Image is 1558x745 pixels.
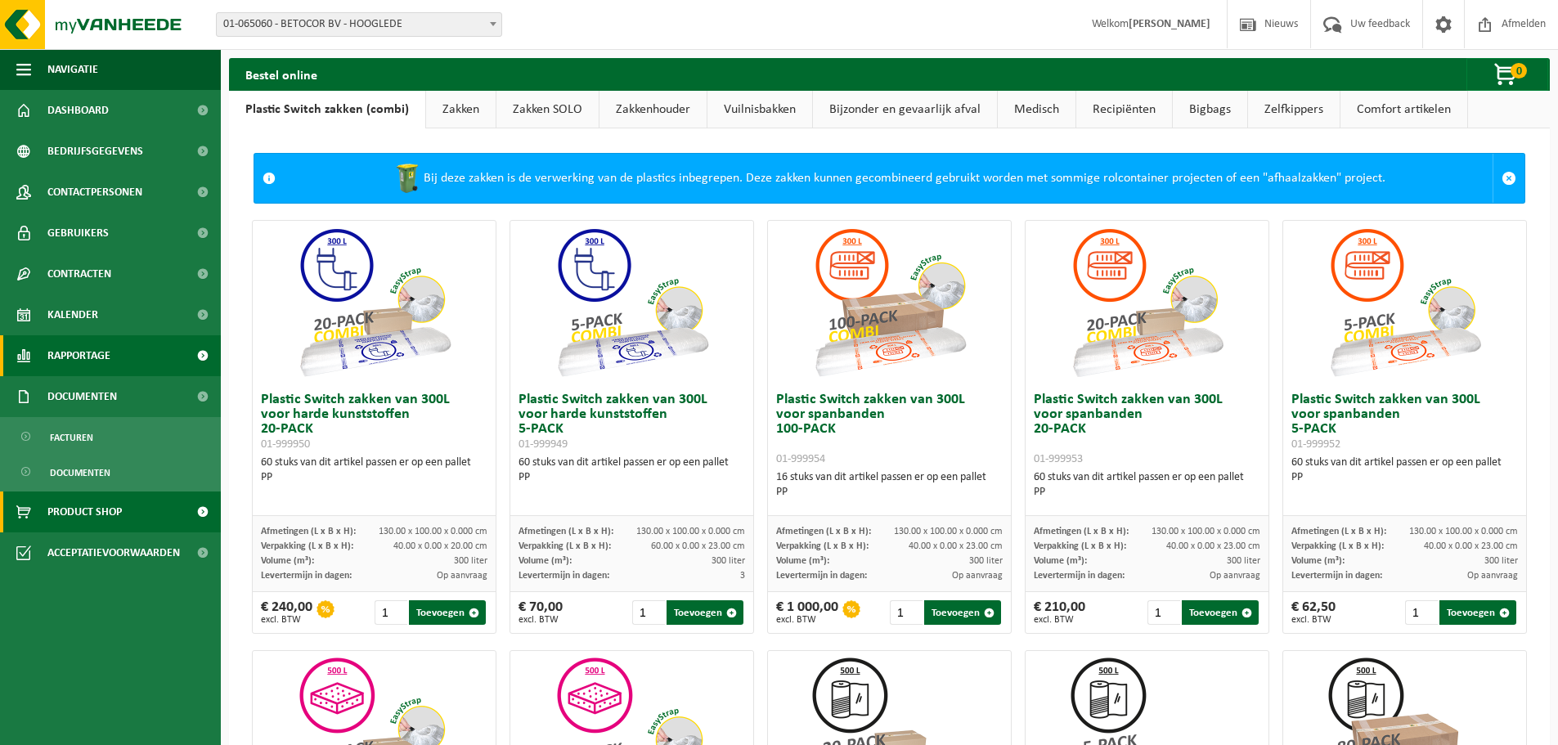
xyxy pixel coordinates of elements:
[1076,91,1172,128] a: Recipiënten
[1291,600,1336,625] div: € 62,50
[890,600,923,625] input: 1
[47,131,143,172] span: Bedrijfsgegevens
[1424,541,1518,551] span: 40.00 x 0.00 x 23.00 cm
[47,213,109,254] span: Gebruikers
[47,376,117,417] span: Documenten
[1152,527,1260,536] span: 130.00 x 100.00 x 0.000 cm
[776,485,1003,500] div: PP
[776,600,838,625] div: € 1 000,00
[519,556,572,566] span: Volume (m³):
[1173,91,1247,128] a: Bigbags
[1405,600,1439,625] input: 1
[1439,600,1516,625] button: Toevoegen
[393,541,487,551] span: 40.00 x 0.00 x 20.00 cm
[1291,556,1345,566] span: Volume (m³):
[1182,600,1259,625] button: Toevoegen
[261,527,356,536] span: Afmetingen (L x B x H):
[229,91,425,128] a: Plastic Switch zakken (combi)
[4,456,217,487] a: Documenten
[1034,556,1087,566] span: Volume (m³):
[808,221,972,384] img: 01-999954
[1291,541,1384,551] span: Verpakking (L x B x H):
[1409,527,1518,536] span: 130.00 x 100.00 x 0.000 cm
[969,556,1003,566] span: 300 liter
[776,571,867,581] span: Levertermijn in dagen:
[952,571,1003,581] span: Op aanvraag
[1034,600,1085,625] div: € 210,00
[47,172,142,213] span: Contactpersonen
[1034,470,1260,500] div: 60 stuks van dit artikel passen er op een pallet
[519,600,563,625] div: € 70,00
[1034,615,1085,625] span: excl. BTW
[550,221,714,384] img: 01-999949
[261,393,487,451] h3: Plastic Switch zakken van 300L voor harde kunststoffen 20-PACK
[229,58,334,90] h2: Bestel online
[409,600,486,625] button: Toevoegen
[1129,18,1210,30] strong: [PERSON_NAME]
[519,456,745,485] div: 60 stuks van dit artikel passen er op een pallet
[776,453,825,465] span: 01-999954
[636,527,745,536] span: 130.00 x 100.00 x 0.000 cm
[632,600,666,625] input: 1
[519,438,568,451] span: 01-999949
[261,556,314,566] span: Volume (m³):
[284,154,1493,203] div: Bij deze zakken is de verwerking van de plastics inbegrepen. Deze zakken kunnen gecombineerd gebr...
[1291,393,1518,451] h3: Plastic Switch zakken van 300L voor spanbanden 5-PACK
[712,556,745,566] span: 300 liter
[261,470,487,485] div: PP
[391,162,424,195] img: WB-0240-HPE-GN-50.png
[426,91,496,128] a: Zakken
[1484,556,1518,566] span: 300 liter
[1034,485,1260,500] div: PP
[1066,221,1229,384] img: 01-999953
[1034,393,1260,466] h3: Plastic Switch zakken van 300L voor spanbanden 20-PACK
[776,615,838,625] span: excl. BTW
[47,532,180,573] span: Acceptatievoorwaarden
[50,457,110,488] span: Documenten
[1466,58,1548,91] button: 0
[47,90,109,131] span: Dashboard
[519,470,745,485] div: PP
[651,541,745,551] span: 60.00 x 0.00 x 23.00 cm
[1034,541,1126,551] span: Verpakking (L x B x H):
[47,491,122,532] span: Product Shop
[776,541,869,551] span: Verpakking (L x B x H):
[47,335,110,376] span: Rapportage
[216,12,502,37] span: 01-065060 - BETOCOR BV - HOOGLEDE
[50,422,93,453] span: Facturen
[47,49,98,90] span: Navigatie
[519,615,563,625] span: excl. BTW
[1248,91,1340,128] a: Zelfkippers
[1166,541,1260,551] span: 40.00 x 0.00 x 23.00 cm
[909,541,1003,551] span: 40.00 x 0.00 x 23.00 cm
[379,527,487,536] span: 130.00 x 100.00 x 0.000 cm
[519,571,609,581] span: Levertermijn in dagen:
[707,91,812,128] a: Vuilnisbakken
[776,527,871,536] span: Afmetingen (L x B x H):
[776,470,1003,500] div: 16 stuks van dit artikel passen er op een pallet
[1034,453,1083,465] span: 01-999953
[4,421,217,452] a: Facturen
[454,556,487,566] span: 300 liter
[1323,221,1487,384] img: 01-999952
[1291,456,1518,485] div: 60 stuks van dit artikel passen er op een pallet
[599,91,707,128] a: Zakkenhouder
[47,294,98,335] span: Kalender
[1034,571,1125,581] span: Levertermijn in dagen:
[261,456,487,485] div: 60 stuks van dit artikel passen er op een pallet
[813,91,997,128] a: Bijzonder en gevaarlijk afval
[1291,470,1518,485] div: PP
[894,527,1003,536] span: 130.00 x 100.00 x 0.000 cm
[1034,527,1129,536] span: Afmetingen (L x B x H):
[1227,556,1260,566] span: 300 liter
[261,541,353,551] span: Verpakking (L x B x H):
[261,571,352,581] span: Levertermijn in dagen:
[519,527,613,536] span: Afmetingen (L x B x H):
[47,254,111,294] span: Contracten
[1493,154,1524,203] a: Sluit melding
[519,541,611,551] span: Verpakking (L x B x H):
[437,571,487,581] span: Op aanvraag
[496,91,599,128] a: Zakken SOLO
[1467,571,1518,581] span: Op aanvraag
[667,600,743,625] button: Toevoegen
